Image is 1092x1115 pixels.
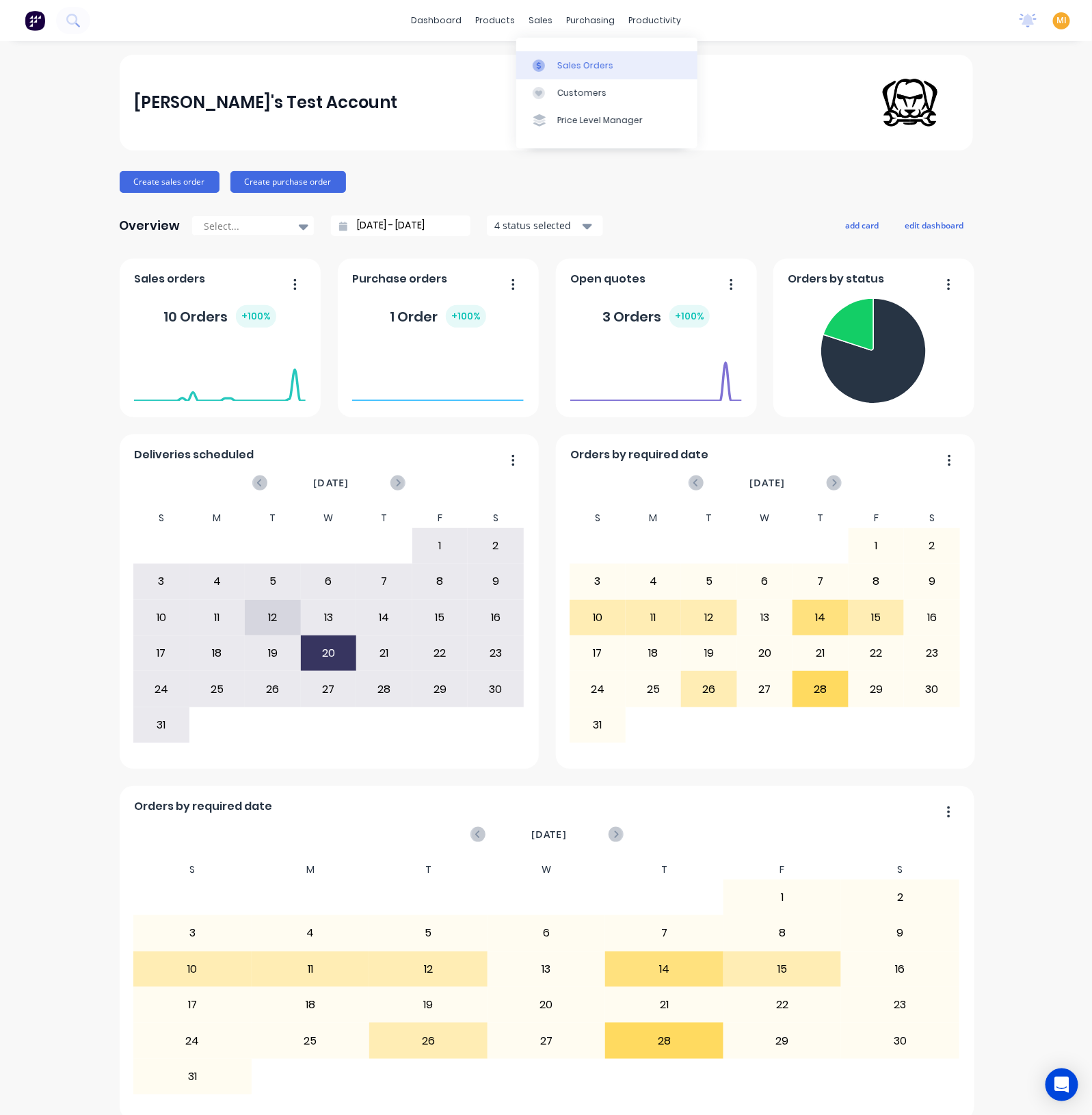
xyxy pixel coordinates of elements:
div: 11 [626,601,681,635]
div: 13 [488,952,605,986]
div: 23 [905,636,959,670]
div: [PERSON_NAME]'s Test Account [134,89,397,116]
div: 23 [468,636,523,670]
div: 10 [570,601,625,635]
div: 8 [849,564,904,599]
div: 31 [134,1060,251,1094]
div: 13 [302,601,356,635]
button: add card [837,216,888,234]
div: 10 [134,601,189,635]
div: 16 [842,952,959,986]
div: Price Level Manager [557,114,643,127]
div: 21 [793,636,848,670]
span: [DATE] [313,475,349,490]
div: S [133,508,189,528]
div: 15 [724,952,841,986]
div: 6 [302,564,356,599]
div: 5 [370,916,487,950]
div: 16 [468,601,523,635]
div: 14 [357,601,412,635]
img: Factory [25,10,45,31]
div: 3 [134,564,189,599]
div: 24 [570,672,625,706]
div: 15 [849,601,904,635]
div: 15 [413,601,468,635]
div: W [488,860,606,880]
span: MI [1056,14,1067,27]
div: Open Intercom Messenger [1046,1068,1078,1101]
div: 6 [488,916,605,950]
div: + 100 % [669,305,710,328]
div: 8 [413,564,468,599]
div: sales [522,10,559,31]
div: 23 [842,988,959,1022]
span: [DATE] [749,475,785,490]
div: M [252,860,370,880]
div: F [723,860,842,880]
div: 21 [606,988,723,1022]
div: Sales Orders [557,60,613,72]
div: S [468,508,524,528]
button: 4 status selected [487,215,603,236]
div: Customers [557,87,607,99]
div: 30 [905,672,959,706]
div: 1 [413,529,468,563]
a: dashboard [404,10,468,31]
div: 9 [905,564,959,599]
div: 24 [134,1023,251,1058]
div: 17 [134,636,189,670]
div: 10 Orders [163,305,276,328]
div: M [189,508,245,528]
div: T [245,508,301,528]
div: T [605,860,723,880]
div: 22 [849,636,904,670]
span: Orders by status [788,271,884,287]
div: productivity [622,10,688,31]
div: 19 [245,636,300,670]
div: 25 [252,1023,369,1058]
div: 7 [793,564,848,599]
span: Orders by required date [134,798,272,815]
div: 26 [682,672,736,706]
div: 1 [849,529,904,563]
div: 12 [370,952,487,986]
div: 27 [302,672,356,706]
div: 17 [134,988,251,1022]
div: 20 [488,988,605,1022]
div: 27 [738,672,793,706]
span: [DATE] [531,827,567,842]
div: 14 [793,601,848,635]
span: Purchase orders [352,271,447,287]
div: 26 [370,1023,487,1058]
div: 4 status selected [494,218,581,233]
div: 18 [252,988,369,1022]
div: 1 Order [390,305,486,328]
div: 2 [468,529,523,563]
div: 28 [606,1023,723,1058]
div: 29 [849,672,904,706]
div: 3 [134,916,251,950]
div: 14 [606,952,723,986]
div: 9 [468,564,523,599]
div: 17 [570,636,625,670]
div: products [468,10,522,31]
div: T [356,508,412,528]
div: 30 [842,1023,959,1058]
div: 4 [190,564,245,599]
div: M [626,508,682,528]
div: 3 [570,564,625,599]
div: 4 [626,564,681,599]
div: 24 [134,672,189,706]
div: 4 [252,916,369,950]
span: Deliveries scheduled [134,447,254,463]
div: S [133,860,252,880]
div: 6 [738,564,793,599]
div: purchasing [559,10,622,31]
div: 12 [245,601,300,635]
div: 18 [626,636,681,670]
div: 20 [738,636,793,670]
div: 2 [842,880,959,915]
div: + 100 % [446,305,486,328]
div: 16 [905,601,959,635]
div: 29 [413,672,468,706]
